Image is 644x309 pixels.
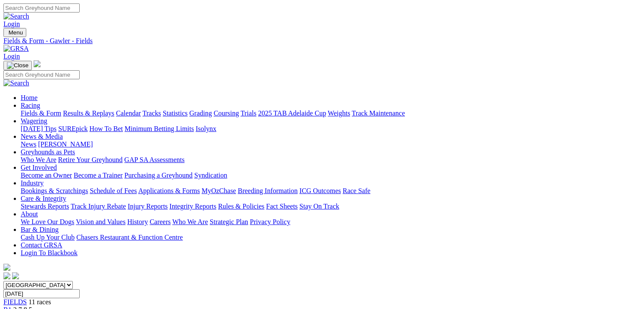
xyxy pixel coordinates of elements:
a: Become a Trainer [74,172,123,179]
a: Get Involved [21,164,57,171]
div: Racing [21,109,641,117]
a: Minimum Betting Limits [124,125,194,132]
img: twitter.svg [12,272,19,279]
a: Cash Up Your Club [21,234,75,241]
img: Search [3,12,29,20]
a: Track Injury Rebate [71,203,126,210]
button: Toggle navigation [3,61,32,70]
a: Calendar [116,109,141,117]
a: Become an Owner [21,172,72,179]
a: MyOzChase [202,187,236,194]
a: About [21,210,38,218]
a: Integrity Reports [169,203,216,210]
a: Racing [21,102,40,109]
a: History [127,218,148,225]
a: Who We Are [21,156,56,163]
a: Trials [240,109,256,117]
a: How To Bet [90,125,123,132]
a: Home [21,94,37,101]
a: Privacy Policy [250,218,290,225]
a: Results & Replays [63,109,114,117]
button: Toggle navigation [3,28,26,37]
div: About [21,218,641,226]
a: We Love Our Dogs [21,218,74,225]
img: facebook.svg [3,272,10,279]
a: News [21,140,36,148]
a: Applications & Forms [138,187,200,194]
a: Contact GRSA [21,241,62,249]
a: Chasers Restaurant & Function Centre [76,234,183,241]
a: Greyhounds as Pets [21,148,75,156]
a: Industry [21,179,44,187]
a: 2025 TAB Adelaide Cup [258,109,326,117]
a: Grading [190,109,212,117]
a: Who We Are [172,218,208,225]
a: Statistics [163,109,188,117]
a: Schedule of Fees [90,187,137,194]
a: Rules & Policies [218,203,264,210]
img: GRSA [3,45,29,53]
a: Fields & Form [21,109,61,117]
a: Coursing [214,109,239,117]
a: Login To Blackbook [21,249,78,256]
a: Vision and Values [76,218,125,225]
input: Search [3,3,80,12]
a: Login [3,20,20,28]
a: [DATE] Tips [21,125,56,132]
a: Track Maintenance [352,109,405,117]
a: FIELDS [3,298,27,306]
a: Bar & Dining [21,226,59,233]
a: Injury Reports [128,203,168,210]
a: Race Safe [342,187,370,194]
div: News & Media [21,140,641,148]
a: Stewards Reports [21,203,69,210]
img: logo-grsa-white.png [34,60,40,67]
a: Retire Your Greyhound [58,156,123,163]
a: [PERSON_NAME] [38,140,93,148]
a: SUREpick [58,125,87,132]
div: Greyhounds as Pets [21,156,641,164]
div: Bar & Dining [21,234,641,241]
img: Search [3,79,29,87]
a: Fields & Form - Gawler - Fields [3,37,641,45]
a: Login [3,53,20,60]
a: Syndication [194,172,227,179]
a: Purchasing a Greyhound [124,172,193,179]
a: Careers [149,218,171,225]
img: logo-grsa-white.png [3,264,10,271]
a: Stay On Track [299,203,339,210]
a: GAP SA Assessments [124,156,185,163]
a: Isolynx [196,125,216,132]
a: Fact Sheets [266,203,298,210]
a: Care & Integrity [21,195,66,202]
input: Select date [3,289,80,298]
a: Wagering [21,117,47,125]
a: Breeding Information [238,187,298,194]
div: Care & Integrity [21,203,641,210]
a: News & Media [21,133,63,140]
img: Close [7,62,28,69]
div: Get Involved [21,172,641,179]
a: Bookings & Scratchings [21,187,88,194]
a: ICG Outcomes [299,187,341,194]
span: Menu [9,29,23,36]
div: Industry [21,187,641,195]
a: Weights [328,109,350,117]
a: Strategic Plan [210,218,248,225]
span: 11 races [28,298,51,306]
a: Tracks [143,109,161,117]
input: Search [3,70,80,79]
div: Wagering [21,125,641,133]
